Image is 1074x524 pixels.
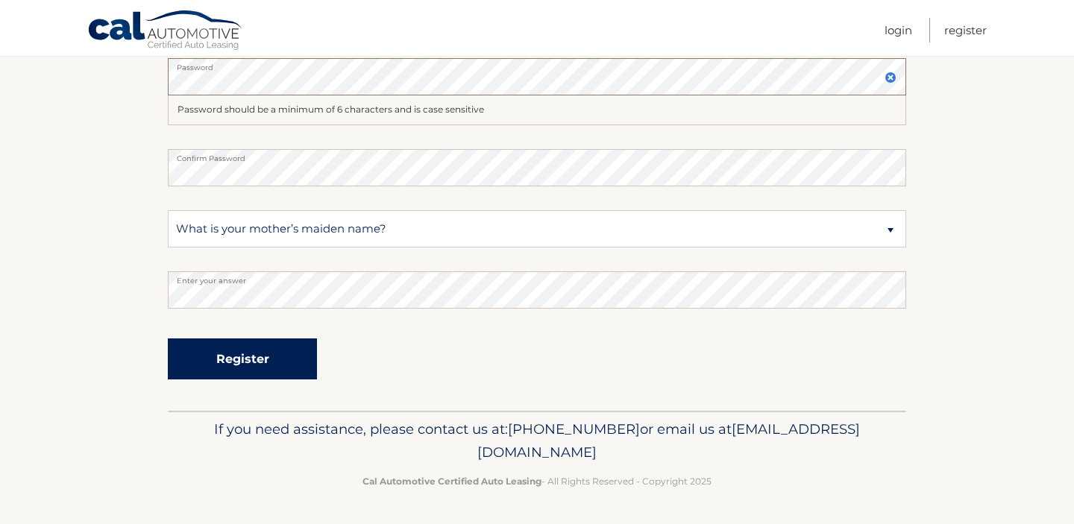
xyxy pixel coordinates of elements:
[168,58,906,70] label: Password
[885,18,912,42] a: Login
[885,72,896,83] img: close.svg
[178,417,896,465] p: If you need assistance, please contact us at: or email us at
[508,420,640,438] span: [PHONE_NUMBER]
[944,18,987,42] a: Register
[362,476,541,487] strong: Cal Automotive Certified Auto Leasing
[168,338,317,379] button: Register
[168,149,906,161] label: Confirm Password
[168,95,906,125] div: Password should be a minimum of 6 characters and is case sensitive
[87,10,244,53] a: Cal Automotive
[168,271,906,283] label: Enter your answer
[178,473,896,489] p: - All Rights Reserved - Copyright 2025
